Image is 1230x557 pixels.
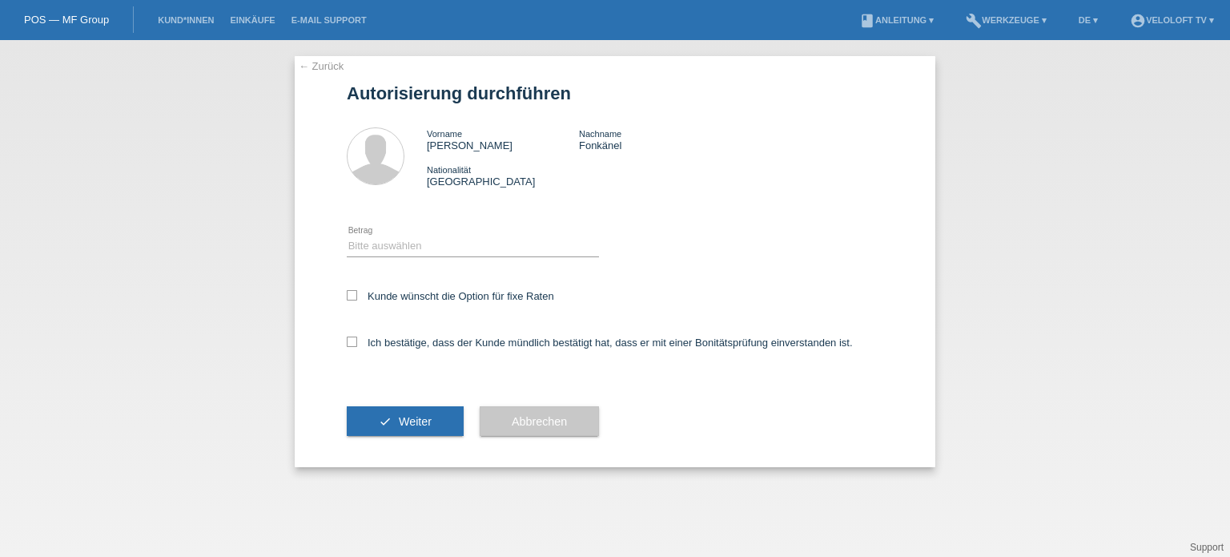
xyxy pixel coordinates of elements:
[347,406,464,437] button: check Weiter
[1130,13,1146,29] i: account_circle
[859,13,875,29] i: book
[347,337,853,349] label: Ich bestätige, dass der Kunde mündlich bestätigt hat, dass er mit einer Bonitätsprüfung einversta...
[427,163,579,188] div: [GEOGRAPHIC_DATA]
[480,406,599,437] button: Abbrechen
[851,15,942,25] a: bookAnleitung ▾
[222,15,283,25] a: Einkäufe
[379,415,392,428] i: check
[399,415,432,428] span: Weiter
[579,127,731,151] div: Fonkänel
[427,129,462,139] span: Vorname
[347,83,883,103] h1: Autorisierung durchführen
[512,415,567,428] span: Abbrechen
[579,129,621,139] span: Nachname
[347,290,554,302] label: Kunde wünscht die Option für fixe Raten
[1190,542,1224,553] a: Support
[299,60,344,72] a: ← Zurück
[1122,15,1222,25] a: account_circleVeloLoft TV ▾
[966,13,982,29] i: build
[958,15,1055,25] a: buildWerkzeuge ▾
[427,165,471,175] span: Nationalität
[150,15,222,25] a: Kund*innen
[24,14,109,26] a: POS — MF Group
[283,15,375,25] a: E-Mail Support
[1071,15,1106,25] a: DE ▾
[427,127,579,151] div: [PERSON_NAME]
